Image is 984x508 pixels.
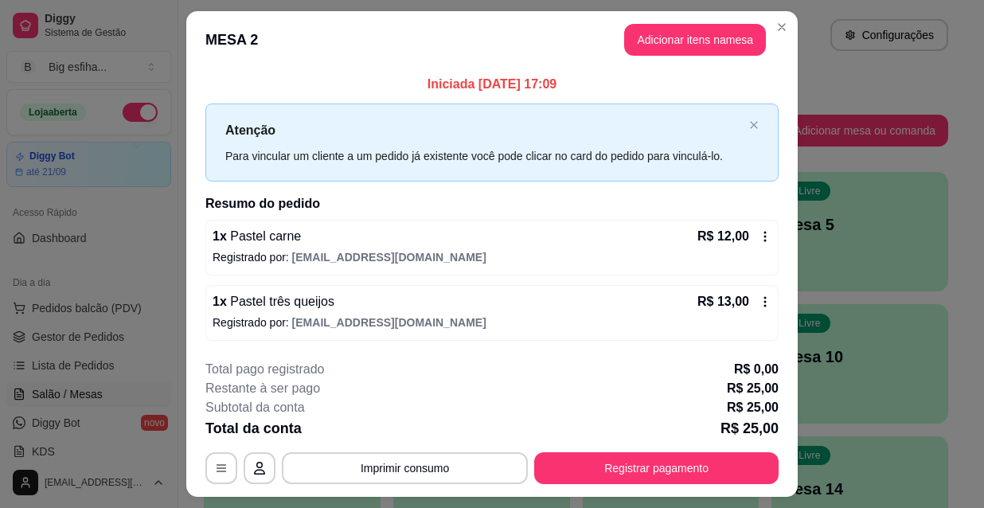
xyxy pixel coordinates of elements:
p: Registrado por: [213,249,771,265]
p: R$ 12,00 [697,227,749,246]
p: R$ 25,00 [727,398,779,417]
p: Iniciada [DATE] 17:09 [205,75,779,94]
p: Registrado por: [213,315,771,330]
p: Restante à ser pago [205,379,320,398]
span: Pastel três queijos [227,295,334,308]
span: [EMAIL_ADDRESS][DOMAIN_NAME] [292,251,486,264]
p: Total da conta [205,417,302,440]
p: R$ 25,00 [720,417,779,440]
p: R$ 0,00 [734,360,779,379]
button: Imprimir consumo [282,452,528,484]
div: Para vincular um cliente a um pedido já existente você pode clicar no card do pedido para vinculá... [225,147,743,165]
button: Close [769,14,795,40]
p: R$ 25,00 [727,379,779,398]
p: Atenção [225,120,743,140]
p: Subtotal da conta [205,398,305,417]
header: MESA 2 [186,11,798,68]
button: Adicionar itens namesa [624,24,766,56]
p: 1 x [213,227,301,246]
button: Registrar pagamento [534,452,779,484]
span: [EMAIL_ADDRESS][DOMAIN_NAME] [292,316,486,329]
button: close [749,120,759,131]
h2: Resumo do pedido [205,194,779,213]
p: 1 x [213,292,334,311]
span: Pastel carne [227,229,301,243]
p: R$ 13,00 [697,292,749,311]
p: Total pago registrado [205,360,324,379]
span: close [749,120,759,130]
